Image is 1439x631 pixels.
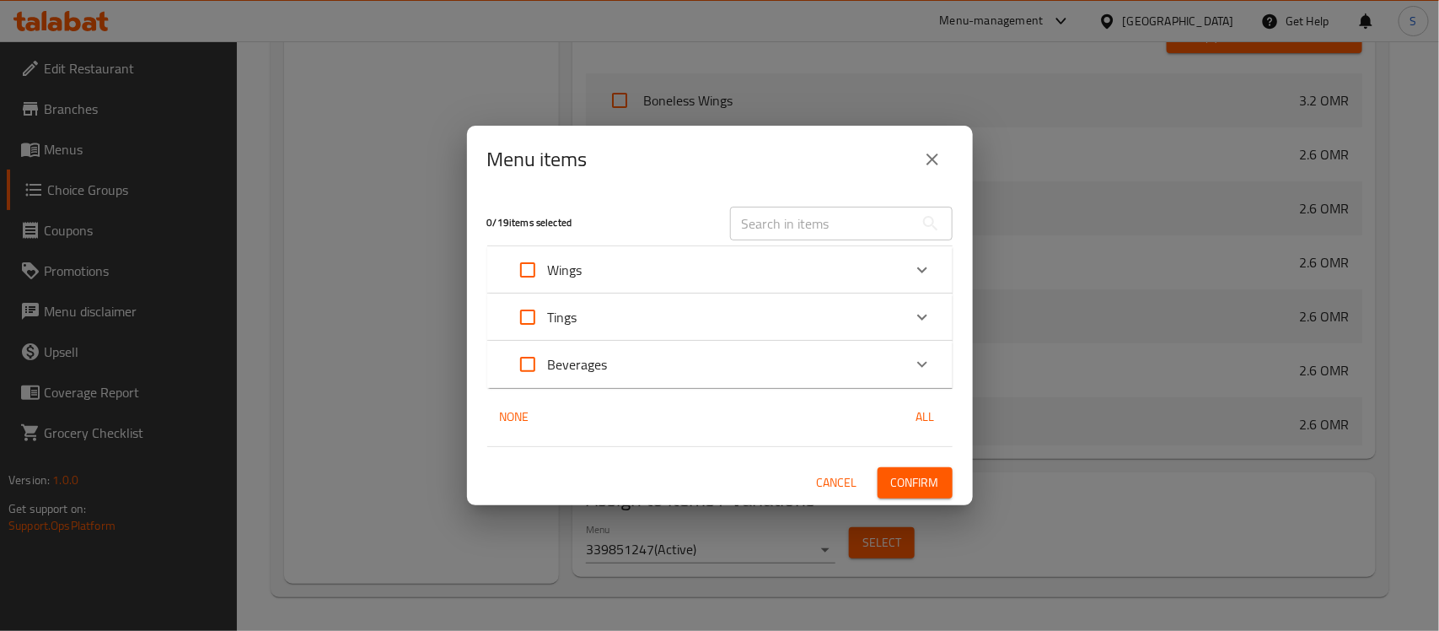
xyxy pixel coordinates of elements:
[878,467,953,499] button: Confirm
[548,354,608,375] p: Beverages
[810,467,864,499] button: Cancel
[494,407,534,428] span: None
[487,216,710,230] h5: 0 / 19 items selected
[817,472,857,493] span: Cancel
[730,207,914,240] input: Search in items
[912,139,953,180] button: close
[899,402,953,433] button: All
[487,402,541,433] button: None
[487,294,953,341] div: Expand
[487,146,588,173] h2: Menu items
[548,307,577,327] p: Tings
[905,407,946,428] span: All
[891,472,939,493] span: Confirm
[487,341,953,388] div: Expand
[487,246,953,294] div: Expand
[548,260,583,280] p: Wings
